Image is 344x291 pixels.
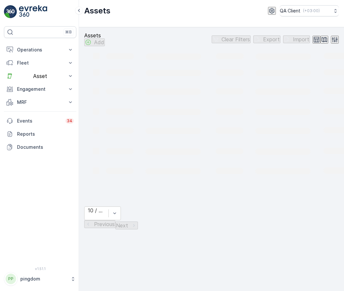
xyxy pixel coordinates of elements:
[17,47,63,53] p: Operations
[4,267,76,271] span: v 1.51.1
[88,207,105,213] div: 10 / Page
[280,5,339,16] button: QA Client(+03:00)
[84,6,110,16] p: Assets
[4,114,76,127] a: Events34
[84,32,105,38] p: Assets
[65,29,72,35] p: ⌘B
[293,36,309,42] p: Import
[67,118,72,124] p: 34
[17,144,74,150] p: Documents
[221,36,250,42] p: Clear Filters
[4,43,76,56] button: Operations
[17,99,63,106] p: MRF
[4,272,76,286] button: PPpingdom
[6,274,16,284] div: PP
[17,131,74,137] p: Reports
[17,73,63,79] p: Asset
[4,69,76,83] button: Asset
[84,38,105,46] button: Add
[4,127,76,141] a: Reports
[283,35,310,43] button: Import
[4,83,76,96] button: Engagement
[263,36,280,42] p: Export
[115,222,138,229] button: Next
[20,276,67,282] p: pingdom
[84,220,115,228] button: Previous
[4,5,17,18] img: logo
[17,60,63,66] p: Fleet
[116,223,128,228] p: Next
[253,35,280,43] button: Export
[212,35,251,43] button: Clear Filters
[280,8,300,14] p: QA Client
[94,39,104,45] p: Add
[4,141,76,154] a: Documents
[303,8,320,13] p: ( +03:00 )
[17,86,63,92] p: Engagement
[17,118,62,124] p: Events
[94,221,115,227] p: Previous
[4,56,76,69] button: Fleet
[19,5,47,18] img: logo_light-DOdMpM7g.png
[4,96,76,109] button: MRF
